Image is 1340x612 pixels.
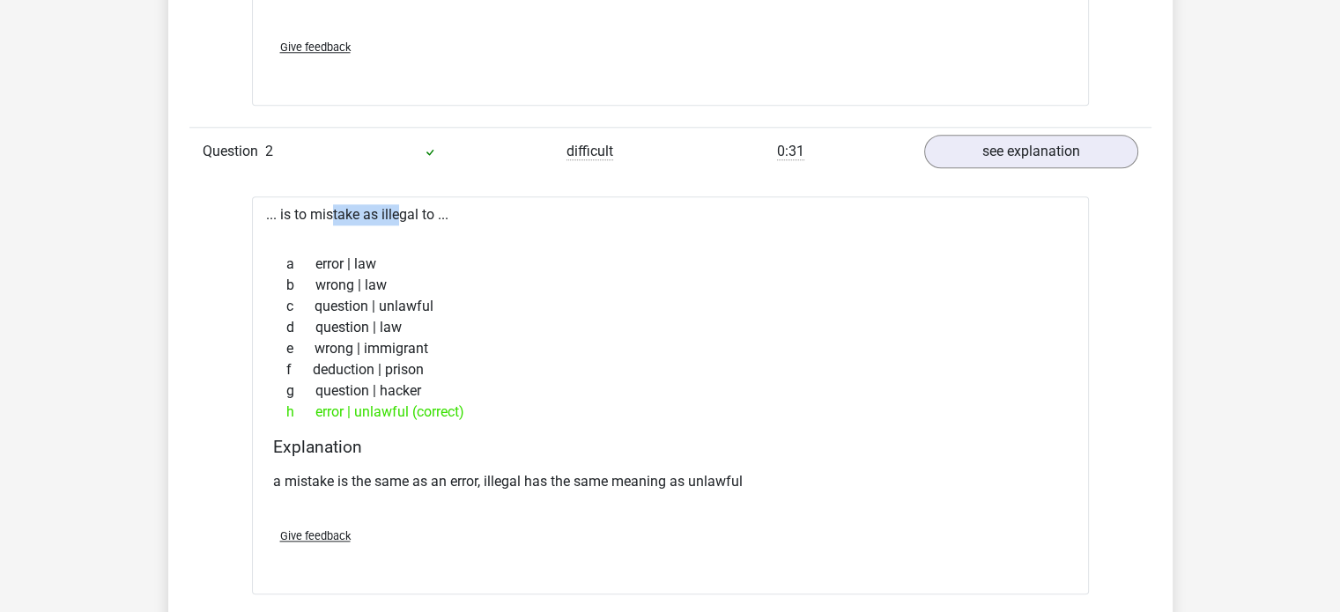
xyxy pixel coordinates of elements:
[286,380,315,402] span: g
[286,359,313,380] span: f
[273,437,1068,457] h4: Explanation
[273,338,1068,359] div: wrong | immigrant
[273,296,1068,317] div: question | unlawful
[273,254,1068,275] div: error | law
[286,275,315,296] span: b
[280,41,351,54] span: Give feedback
[252,196,1089,594] div: ... is to mistake as illegal to ...
[286,254,315,275] span: a
[286,338,315,359] span: e
[265,143,273,159] span: 2
[280,529,351,542] span: Give feedback
[286,296,315,317] span: c
[286,317,315,338] span: d
[273,402,1068,423] div: error | unlawful (correct)
[273,359,1068,380] div: deduction | prison
[286,402,315,423] span: h
[273,275,1068,296] div: wrong | law
[273,380,1068,402] div: question | hacker
[273,317,1068,338] div: question | law
[203,141,265,162] span: Question
[273,471,1068,492] p: a mistake is the same as an error, illegal has the same meaning as unlawful
[924,135,1138,168] a: see explanation
[777,143,804,160] span: 0:31
[566,143,613,160] span: difficult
